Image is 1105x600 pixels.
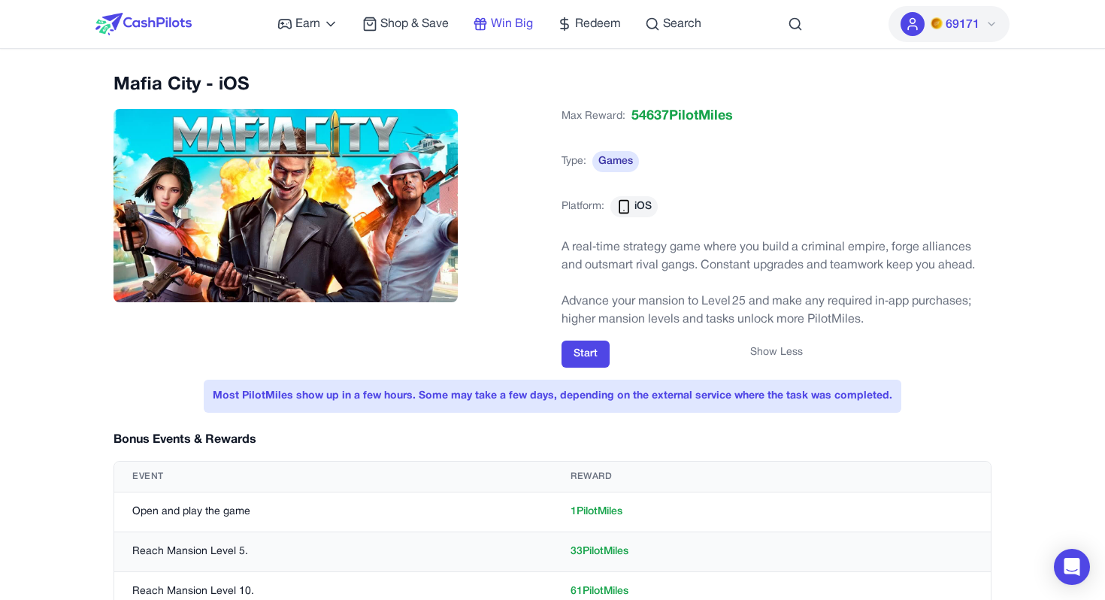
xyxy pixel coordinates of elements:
a: Earn [277,15,338,33]
button: Show Less [750,345,803,360]
p: Advance your mansion to Level 25 and make any required in‑app purchases; higher mansion levels an... [562,292,991,329]
td: Reach Mansion Level 5. [114,532,552,572]
span: Games [592,151,639,172]
span: Win Big [491,15,533,33]
img: CashPilots Logo [95,13,192,35]
span: 69171 [946,16,979,34]
span: Search [663,15,701,33]
a: Shop & Save [362,15,449,33]
h2: Mafia City - iOS [114,73,543,97]
span: iOS [634,199,652,214]
th: Reward [552,462,991,492]
h3: Bonus Events & Rewards [114,431,256,449]
img: PMs [931,17,943,29]
span: 54637 PilotMiles [631,106,733,127]
a: Win Big [473,15,533,33]
p: A real‑time strategy game where you build a criminal empire, forge alliances and outsmart rival g... [562,238,991,274]
td: 33 PilotMiles [552,532,991,572]
span: Type: [562,154,586,169]
a: Search [645,15,701,33]
button: Start [562,341,610,368]
img: Mafia City - iOS [114,109,458,302]
span: Platform: [562,199,604,214]
span: Max Reward: [562,109,625,124]
th: Event [114,462,552,492]
span: Earn [295,15,320,33]
td: 1 PilotMiles [552,492,991,532]
div: Most PilotMiles show up in a few hours. Some may take a few days, depending on the external servi... [204,380,901,413]
a: Redeem [557,15,621,33]
span: Redeem [575,15,621,33]
div: Open Intercom Messenger [1054,549,1090,585]
button: PMs69171 [889,6,1010,42]
td: Open and play the game [114,492,552,532]
span: Shop & Save [380,15,449,33]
